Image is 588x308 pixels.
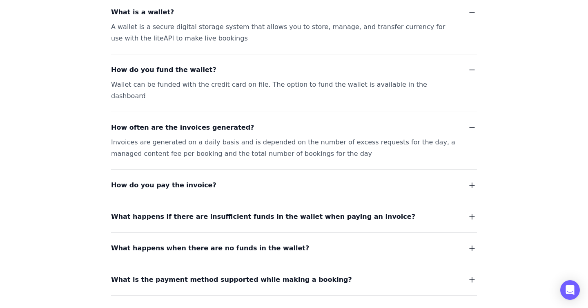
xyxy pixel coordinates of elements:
div: Wallet can be funded with the credit card on file. The option to fund the wallet is available in ... [111,79,457,102]
button: What happens when there are no funds in the wallet? [111,243,477,254]
button: What is the payment method supported while making a booking? [111,274,477,286]
button: How do you pay the invoice? [111,180,477,191]
span: How often are the invoices generated? [111,122,254,133]
span: What happens if there are insufficient funds in the wallet when paying an invoice? [111,211,415,223]
button: How often are the invoices generated? [111,122,477,133]
div: Open Intercom Messenger [560,280,580,300]
div: A wallet is a secure digital storage system that allows you to store, manage, and transfer curren... [111,21,457,44]
button: How do you fund the wallet? [111,64,477,76]
span: How do you fund the wallet? [111,64,216,76]
div: Invoices are generated on a daily basis and is depended on the number of excess requests for the ... [111,137,457,160]
button: What is a wallet? [111,7,477,18]
span: What is a wallet? [111,7,174,18]
button: What happens if there are insufficient funds in the wallet when paying an invoice? [111,211,477,223]
span: What is the payment method supported while making a booking? [111,274,352,286]
span: How do you pay the invoice? [111,180,216,191]
span: What happens when there are no funds in the wallet? [111,243,309,254]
